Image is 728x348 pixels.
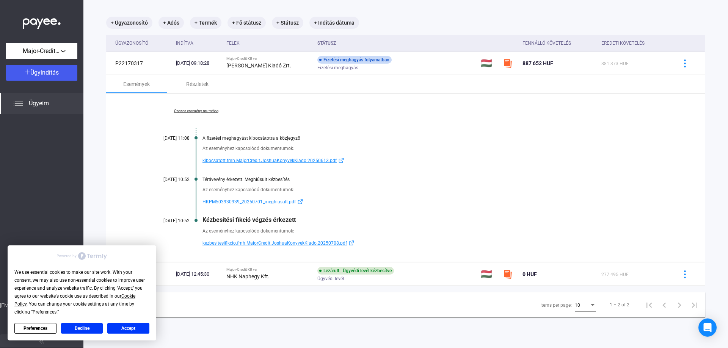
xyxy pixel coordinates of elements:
[317,274,344,283] span: Ügyvédi levél
[14,293,135,307] span: Cookie Policy
[317,63,358,72] span: Fizetési meghagyás
[57,252,107,260] img: Powered by Termly
[672,297,687,312] button: Next page
[698,318,717,337] div: Open Intercom Messenger
[176,59,221,67] div: [DATE] 09:18:28
[39,339,44,343] img: arrow-double-left-grey.svg
[202,156,337,165] span: kibocsatott.fmh.MajorCredit.JoshuaKonyvekKiado.20250613.pdf
[23,47,61,56] span: Major-Credit Kft
[540,301,572,310] div: Items per page:
[317,267,394,275] div: Lezárult | Ügyvédi levél kézbesítve
[25,69,30,75] img: plus-white.svg
[107,323,149,334] button: Accept
[115,39,170,48] div: Ügyazonosító
[23,14,61,30] img: white-payee-white-dot.svg
[601,39,645,48] div: Eredeti követelés
[202,145,667,152] div: Az eseményhez kapcsolódó dokumentumok:
[503,270,512,279] img: szamlazzhu-mini
[144,177,190,182] div: [DATE] 10:52
[202,197,296,206] span: HKPM503930939_20250701_meghiusult.pdf
[478,52,500,75] td: 🇭🇺
[176,270,221,278] div: [DATE] 12:45:30
[61,323,103,334] button: Decline
[226,39,311,48] div: Felek
[226,56,311,61] div: Major-Credit Kft vs
[681,270,689,278] img: more-blue
[202,239,347,248] span: kezbesitesifikcio.fmh.MajorCredit.JoshuaKonyvekKiado.20250708.pdf
[14,268,149,316] div: We use essential cookies to make our site work. With your consent, we may also use non-essential ...
[226,267,311,272] div: Major-Credit Kft vs
[657,297,672,312] button: Previous page
[601,272,629,277] span: 277 495 HUF
[317,56,392,64] div: Fizetési meghagyás folyamatban
[522,271,537,277] span: 0 HUF
[226,62,291,69] strong: [PERSON_NAME] Kiadó Zrt.
[337,158,346,163] img: external-link-blue
[123,80,150,89] div: Események
[642,297,657,312] button: First page
[190,17,221,29] mat-chip: + Termék
[30,69,59,76] span: Ügyindítás
[6,43,77,59] button: Major-Credit Kft
[14,99,23,108] img: list.svg
[202,216,667,223] div: Kézbesítési fikció végzés érkezett
[202,197,667,206] a: HKPM503930939_20250701_meghiusult.pdfexternal-link-blue
[601,61,629,66] span: 881 373 HUF
[158,17,184,29] mat-chip: + Adós
[144,136,190,141] div: [DATE] 11:08
[601,39,667,48] div: Eredeti követelés
[115,39,148,48] div: Ügyazonosító
[186,80,209,89] div: Részletek
[202,186,667,194] div: Az eseményhez kapcsolódó dokumentumok:
[14,323,56,334] button: Preferences
[226,39,240,48] div: Felek
[522,39,595,48] div: Fennálló követelés
[226,273,270,279] strong: NHK Naphegy Kft.
[272,17,303,29] mat-chip: + Státusz
[309,17,359,29] mat-chip: + Indítás dátuma
[202,239,667,248] a: kezbesitesifikcio.fmh.MajorCredit.JoshuaKonyvekKiado.20250708.pdfexternal-link-blue
[106,52,173,75] td: P22170317
[202,177,667,182] div: Tértivevény érkezett: Meghiúsult kézbesítés
[347,240,356,246] img: external-link-blue
[503,59,512,68] img: szamlazzhu-mini
[687,297,702,312] button: Last page
[677,55,693,71] button: more-blue
[8,245,156,340] div: Cookie Consent Prompt
[522,39,571,48] div: Fennálló követelés
[29,99,49,108] span: Ügyeim
[6,65,77,81] button: Ügyindítás
[176,39,221,48] div: Indítva
[227,17,266,29] mat-chip: + Fő státusz
[144,218,190,223] div: [DATE] 10:52
[144,109,248,113] a: Összes esemény mutatása
[575,300,596,309] mat-select: Items per page:
[610,300,629,309] div: 1 – 2 of 2
[478,263,500,286] td: 🇭🇺
[522,60,553,66] span: 887 652 HUF
[106,17,152,29] mat-chip: + Ügyazonosító
[202,227,667,235] div: Az eseményhez kapcsolódó dokumentumok:
[677,266,693,282] button: more-blue
[575,303,580,308] span: 10
[314,35,477,52] th: Státusz
[202,156,667,165] a: kibocsatott.fmh.MajorCredit.JoshuaKonyvekKiado.20250613.pdfexternal-link-blue
[296,199,305,204] img: external-link-blue
[33,309,56,315] span: Preferences
[202,136,667,141] div: A fizetési meghagyást kibocsátotta a közjegyző
[176,39,193,48] div: Indítva
[681,59,689,67] img: more-blue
